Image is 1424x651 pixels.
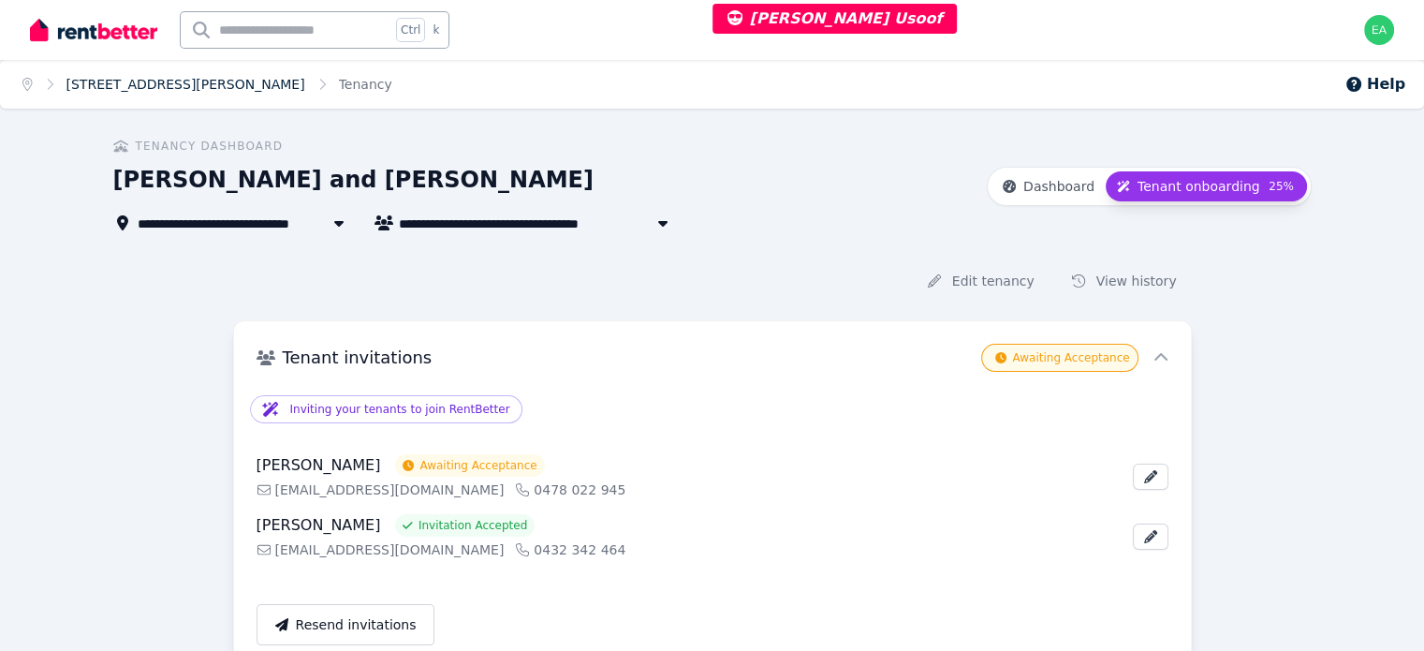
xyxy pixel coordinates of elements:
[991,171,1106,201] button: Dashboard
[257,604,435,645] button: Resend invitations
[1364,15,1394,45] img: earl@rentbetter.com.au
[257,481,505,499] a: [EMAIL_ADDRESS][DOMAIN_NAME]
[1023,177,1094,196] span: Dashboard
[250,395,1175,423] div: Inviting your tenants to join RentBetter
[290,402,510,417] p: Inviting your tenants to join RentBetter
[913,264,1050,298] button: Edit tenancy
[1344,73,1405,96] button: Help
[30,16,157,44] img: RentBetter
[257,514,381,537] p: [PERSON_NAME]
[1057,264,1192,298] button: View history
[1106,171,1307,201] button: Tenant onboarding25%
[257,540,505,559] a: [EMAIL_ADDRESS][DOMAIN_NAME]
[433,22,439,37] span: k
[1138,177,1260,196] span: Tenant onboarding
[727,9,943,27] span: [PERSON_NAME] Usoof
[515,540,625,559] a: 0432 342 464
[257,454,381,477] p: [PERSON_NAME]
[419,458,536,473] span: Awaiting Acceptance
[515,481,625,499] a: 0478 022 945
[339,77,392,92] a: Tenancy
[66,77,305,92] a: [STREET_ADDRESS][PERSON_NAME]
[418,518,527,533] span: Invitation Accepted
[1012,350,1129,365] span: Awaiting Acceptance
[136,139,284,154] span: Tenancy Dashboard
[113,165,594,195] h1: [PERSON_NAME] and [PERSON_NAME]
[396,18,425,42] span: Ctrl
[283,345,975,371] h3: Tenant invitations
[1268,179,1296,194] span: 25 %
